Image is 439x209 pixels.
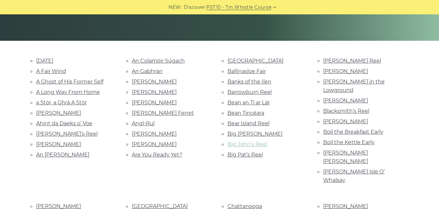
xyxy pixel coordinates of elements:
a: [PERSON_NAME] Ferret [132,110,194,116]
a: [PERSON_NAME] in the Lowground [323,79,385,93]
a: Boil the Breakfast Early [323,129,383,135]
a: [PERSON_NAME] [36,110,81,116]
a: [PERSON_NAME] [132,141,177,147]
a: [DATE] [36,58,53,64]
a: Bean an Tí ar Lár [227,99,270,106]
a: PST10 - Tin Whistle Course [206,4,271,11]
a: An Colamóir Súgach [132,58,185,64]
a: Banks of the Ilen [227,79,271,85]
a: A Fair Wind [36,68,66,74]
a: [PERSON_NAME] [132,131,177,137]
a: [PERSON_NAME] [PERSON_NAME] [323,150,368,164]
a: [PERSON_NAME] [132,89,177,95]
a: Barrowburn Reel [227,89,272,95]
a: [PERSON_NAME]’s Reel [36,131,98,137]
a: [PERSON_NAME] [323,118,368,125]
a: An Gabhrán [132,68,163,74]
a: An [PERSON_NAME] [36,152,89,158]
a: [PERSON_NAME] [323,68,368,74]
a: Big Pat’s Reel [227,152,263,158]
a: Big John’s Reel [227,141,267,147]
a: Are You Ready Yet? [132,152,182,158]
a: [PERSON_NAME] [323,97,368,104]
a: [GEOGRAPHIC_DATA] [227,58,283,64]
a: [PERSON_NAME] Isle O’ Whalsay [323,169,385,183]
a: A Ghost of His Former Self [36,79,103,85]
a: Bean Tincéara [227,110,264,116]
a: Ballinasloe Fair [227,68,266,74]
a: Big [PERSON_NAME] [227,131,282,137]
a: Boil the Kettle Early [323,139,375,145]
a: Blacksmith’s Reel [323,108,369,114]
span: NEW: [169,4,182,11]
a: [PERSON_NAME] Reel [323,58,381,64]
span: Discover [184,4,205,11]
a: [PERSON_NAME] [36,141,81,147]
a: [PERSON_NAME] [132,99,177,106]
a: Bear Island Reel [227,120,269,127]
a: Angl-Rul [132,120,155,127]
a: [PERSON_NAME] [132,79,177,85]
a: Ahint da Daeks o’ Voe [36,120,92,127]
a: a Stór, a Ghrá A Stór [36,99,87,106]
a: A Long Way From Home [36,89,100,95]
